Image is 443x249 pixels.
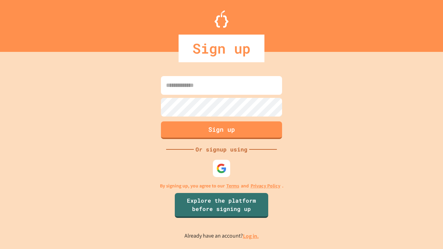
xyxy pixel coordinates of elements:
[184,232,259,240] p: Already have an account?
[251,182,280,190] a: Privacy Policy
[175,193,268,218] a: Explore the platform before signing up
[179,35,264,62] div: Sign up
[194,145,249,154] div: Or signup using
[226,182,239,190] a: Terms
[161,121,282,139] button: Sign up
[160,182,283,190] p: By signing up, you agree to our and .
[243,232,259,240] a: Log in.
[215,10,228,28] img: Logo.svg
[216,163,227,174] img: google-icon.svg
